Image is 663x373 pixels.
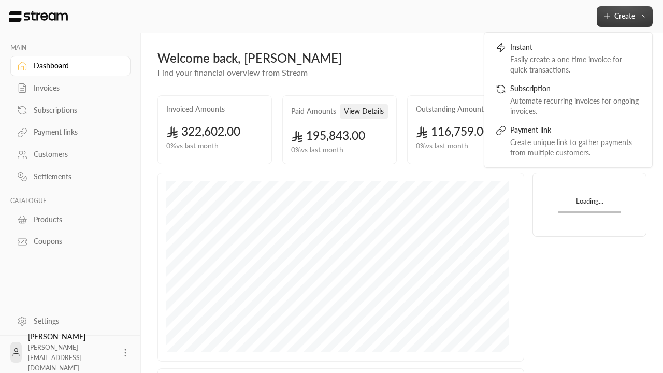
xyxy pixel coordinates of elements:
[614,11,635,20] span: Create
[34,171,118,182] div: Settlements
[10,56,131,76] a: Dashboard
[8,11,69,22] img: Logo
[10,311,131,331] a: Settings
[10,232,131,252] a: Coupons
[34,236,118,247] div: Coupons
[510,54,641,75] div: Easily create a one-time invoice for quick transactions.
[291,145,343,155] span: 0 % vs last month
[491,38,646,79] a: InstantEasily create a one-time invoice for quick transactions.
[34,149,118,160] div: Customers
[510,137,641,158] div: Create unique link to gather payments from multiple customers.
[416,104,487,114] h2: Outstanding Amounts
[10,100,131,120] a: Subscriptions
[10,197,131,205] p: CATALOGUE
[10,44,131,52] p: MAIN
[291,128,365,142] span: 195,843.00
[10,167,131,187] a: Settlements
[510,125,641,137] div: Payment link
[157,67,308,77] span: Find your financial overview from Stream
[491,79,646,121] a: SubscriptionAutomate recurring invoices for ongoing invoices.
[340,104,388,119] button: View Details
[166,124,240,138] span: 322,602.00
[157,50,561,66] div: Welcome back, [PERSON_NAME]
[510,42,641,54] div: Instant
[291,106,336,117] h2: Paid Amounts
[10,78,131,98] a: Invoices
[558,196,621,211] div: Loading...
[34,61,118,71] div: Dashboard
[10,145,131,165] a: Customers
[597,6,653,27] button: Create
[166,140,219,151] span: 0 % vs last month
[28,332,114,373] div: [PERSON_NAME]
[510,96,641,117] div: Automate recurring invoices for ongoing invoices.
[166,104,225,114] h2: Invoiced Amounts
[34,83,118,93] div: Invoices
[491,121,646,162] a: Payment linkCreate unique link to gather payments from multiple customers.
[34,105,118,116] div: Subscriptions
[10,122,131,142] a: Payment links
[510,83,641,96] div: Subscription
[28,343,82,372] span: [PERSON_NAME][EMAIL_ADDRESS][DOMAIN_NAME]
[34,127,118,137] div: Payment links
[416,140,468,151] span: 0 % vs last month
[34,214,118,225] div: Products
[10,209,131,229] a: Products
[416,124,490,138] span: 116,759.00
[34,316,118,326] div: Settings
